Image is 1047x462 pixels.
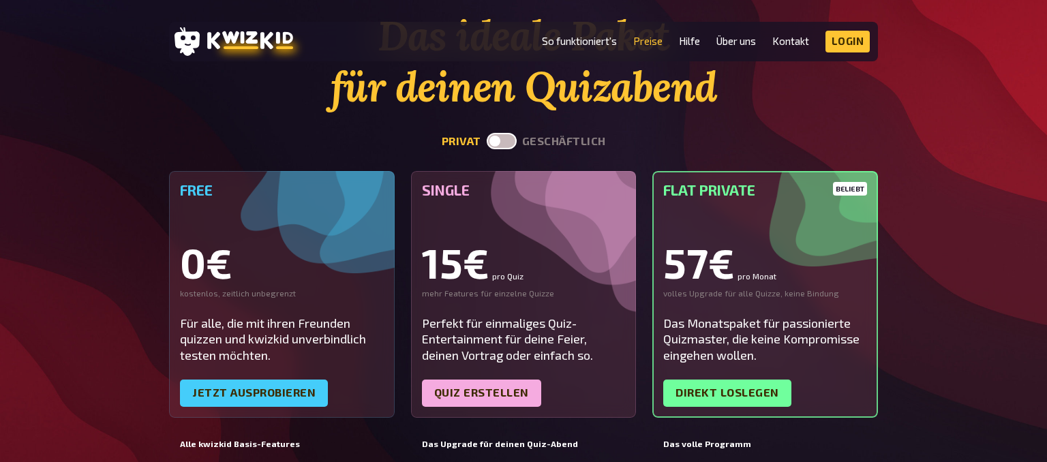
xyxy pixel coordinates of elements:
[422,182,626,198] h5: Single
[522,135,606,148] button: geschäftlich
[663,315,867,363] div: Das Monatspaket für passionierte Quizmaster, die keine Kompromisse eingehen wollen.
[422,380,541,407] a: Quiz erstellen
[422,440,626,449] h5: Das Upgrade für deinen Quiz-Abend
[738,272,776,280] small: pro Monat
[169,10,878,112] h1: Das ideale Paket für deinen Quizabend
[180,182,384,198] h5: Free
[716,35,756,47] a: Über uns
[663,288,867,299] div: volles Upgrade für alle Quizze, keine Bindung
[422,315,626,363] div: Perfekt für einmaliges Quiz-Entertainment für deine Feier, deinen Vortrag oder einfach so.
[542,35,617,47] a: So funktioniert's
[492,272,523,280] small: pro Quiz
[663,182,867,198] h5: Flat Private
[180,440,384,449] h5: Alle kwizkid Basis-Features
[663,380,791,407] a: Direkt loslegen
[679,35,700,47] a: Hilfe
[180,315,384,363] div: Für alle, die mit ihren Freunden quizzen und kwizkid unverbindlich testen möchten.
[825,31,870,52] a: Login
[772,35,809,47] a: Kontakt
[663,242,867,283] div: 57€
[180,288,384,299] div: kostenlos, zeitlich unbegrenzt
[442,135,481,148] button: privat
[422,242,626,283] div: 15€
[633,35,663,47] a: Preise
[663,440,867,449] h5: Das volle Programm
[422,288,626,299] div: mehr Features für einzelne Quizze
[180,242,384,283] div: 0€
[180,380,328,407] a: Jetzt ausprobieren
